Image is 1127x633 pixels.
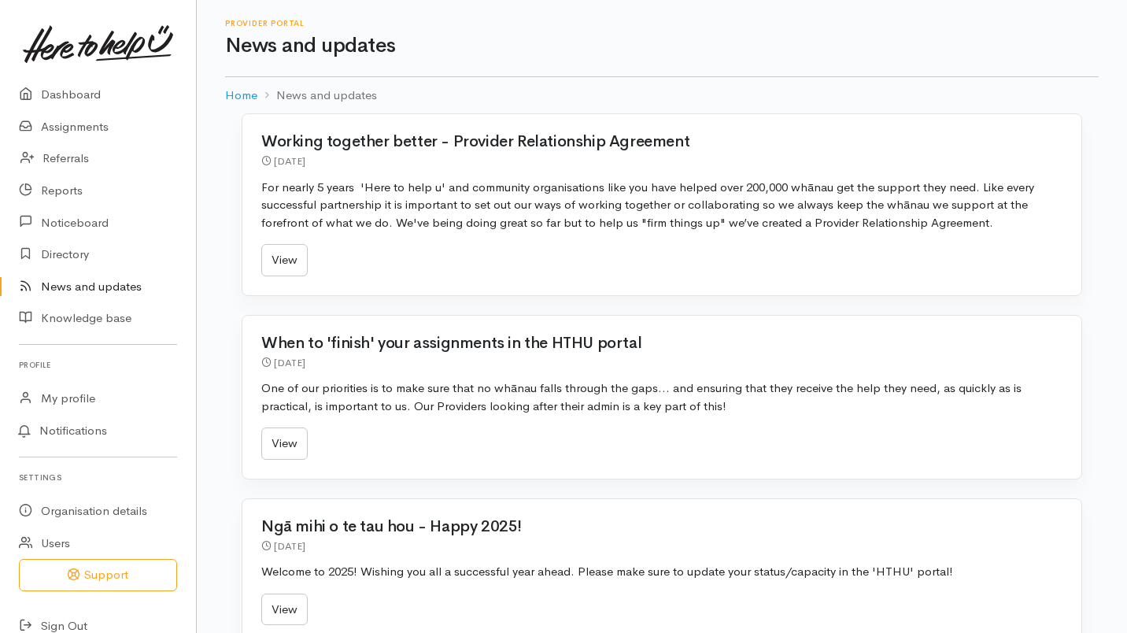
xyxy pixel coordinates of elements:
h2: Ngā mihi o te tau hou - Happy 2025! [261,518,1044,535]
li: News and updates [257,87,377,105]
p: Welcome to 2025! Wishing you all a successful year ahead. Please make sure to update your status/... [261,563,1062,581]
time: [DATE] [274,154,305,168]
a: Home [225,87,257,105]
button: Support [19,559,177,591]
time: [DATE] [274,356,305,369]
h6: Settings [19,467,177,488]
h6: Provider Portal [225,19,1099,28]
a: View [261,244,308,276]
h2: Working together better - Provider Relationship Agreement [261,133,1044,150]
h1: News and updates [225,35,1099,57]
time: [DATE] [274,539,305,553]
a: View [261,428,308,460]
a: View [261,594,308,626]
p: For nearly 5 years 'Here to help u' and community organisations like you have helped over 200,000... [261,179,1062,232]
h6: Profile [19,354,177,376]
h2: When to 'finish' your assignments in the HTHU portal [261,335,1044,352]
nav: breadcrumb [225,77,1099,114]
p: One of our priorities is to make sure that no whānau falls through the gaps… and ensuring that th... [261,379,1062,415]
